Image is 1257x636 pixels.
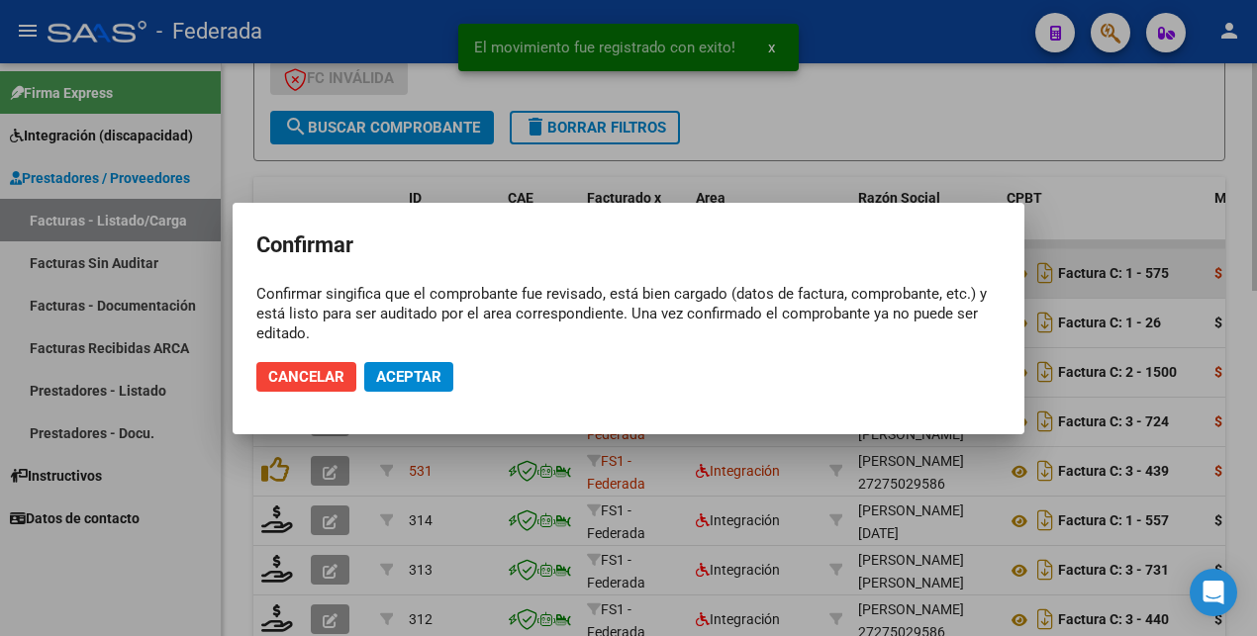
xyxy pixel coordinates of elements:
[256,227,1001,264] h2: Confirmar
[268,368,344,386] span: Cancelar
[364,362,453,392] button: Aceptar
[1190,569,1237,616] div: Open Intercom Messenger
[376,368,441,386] span: Aceptar
[256,362,356,392] button: Cancelar
[256,284,1001,343] div: Confirmar singifica que el comprobante fue revisado, está bien cargado (datos de factura, comprob...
